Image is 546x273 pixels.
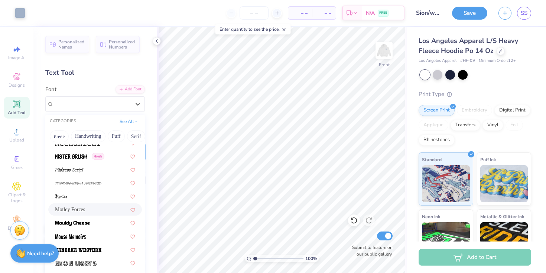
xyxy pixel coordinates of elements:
[410,6,446,20] input: Untitled Design
[8,225,26,231] span: Decorate
[215,24,291,34] div: Enter quantity to see the price.
[419,36,518,55] span: Los Angeles Apparel L/S Heavy Fleece Hoodie Po 14 Oz
[482,120,503,131] div: Vinyl
[55,181,101,186] img: Mistress Script - Alternates
[422,165,470,202] img: Standard
[419,120,448,131] div: Applique
[58,39,85,50] span: Personalized Names
[419,58,456,64] span: Los Angeles Apparel
[55,154,87,159] img: Mister Brush
[517,7,531,20] a: SS
[55,221,90,226] img: Mouldy Cheese
[92,153,104,160] span: Greek
[316,9,331,17] span: – –
[480,213,524,220] span: Metallic & Glitter Ink
[348,244,393,257] label: Submit to feature on our public gallery.
[9,137,24,143] span: Upload
[50,118,76,124] div: CATEGORIES
[460,58,475,64] span: # HF-09
[480,222,528,259] img: Metallic & Glitter Ink
[55,261,97,266] img: Neon Lights
[379,10,387,16] span: FREE
[109,39,135,50] span: Personalized Numbers
[50,130,69,142] button: Greek
[55,247,101,253] img: Nandaka Western
[55,206,85,213] span: Motley Forces
[451,120,480,131] div: Transfers
[55,234,86,239] img: Mouse Memoirs
[45,68,145,78] div: Text Tool
[293,9,308,17] span: – –
[127,130,145,142] button: Serif
[480,156,496,163] span: Puff Ink
[55,167,84,173] img: Mistress Script
[494,105,530,116] div: Digital Print
[521,9,527,17] span: SS
[452,7,487,20] button: Save
[116,85,145,94] div: Add Font
[55,194,67,199] img: Montez
[419,90,531,99] div: Print Type
[366,9,375,17] span: N/A
[11,164,23,170] span: Greek
[117,118,140,125] button: See All
[379,61,390,68] div: Front
[108,130,125,142] button: Puff
[27,250,54,257] strong: Need help?
[479,58,516,64] span: Minimum Order: 12 +
[422,156,442,163] span: Standard
[457,105,492,116] div: Embroidery
[419,134,455,146] div: Rhinestones
[240,6,269,20] input: – –
[9,82,25,88] span: Designs
[8,55,26,61] span: Image AI
[305,255,317,262] span: 100 %
[422,213,440,220] span: Neon Ink
[480,165,528,202] img: Puff Ink
[422,222,470,259] img: Neon Ink
[506,120,523,131] div: Foil
[419,105,455,116] div: Screen Print
[8,110,26,116] span: Add Text
[71,130,105,142] button: Handwriting
[377,43,391,58] img: Front
[4,192,30,204] span: Clipart & logos
[45,85,56,94] label: Font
